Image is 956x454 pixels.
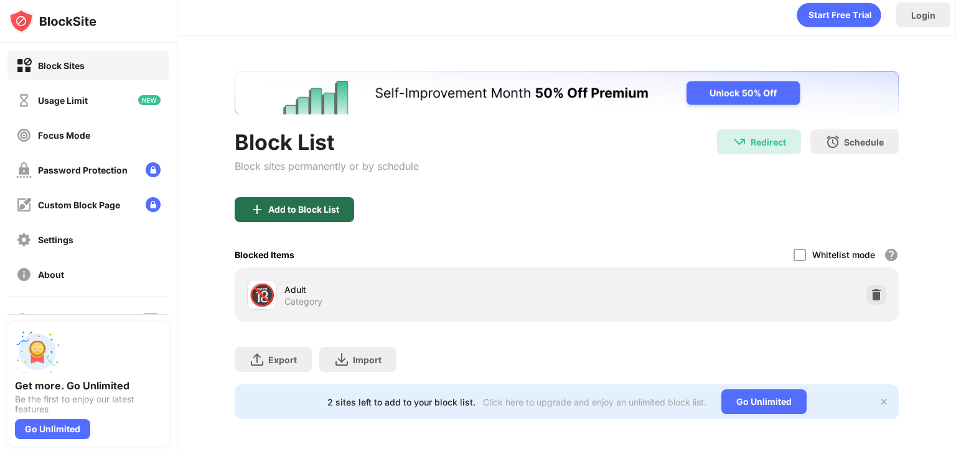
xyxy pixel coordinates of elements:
[16,93,32,108] img: time-usage-off.svg
[16,267,32,282] img: about-off.svg
[16,232,32,248] img: settings-off.svg
[38,60,85,71] div: Block Sites
[146,162,161,177] img: lock-menu.svg
[797,2,881,27] div: animation
[911,10,935,21] div: Login
[138,95,161,105] img: new-icon.svg
[38,200,120,210] div: Custom Block Page
[38,130,90,141] div: Focus Mode
[284,296,322,307] div: Category
[235,129,419,155] div: Block List
[9,9,96,34] img: logo-blocksite.svg
[284,283,566,296] div: Adult
[38,269,64,280] div: About
[879,397,889,407] img: x-button.svg
[15,330,60,374] img: push-unlimited.svg
[16,127,32,143] img: focus-off.svg
[16,58,32,73] img: block-on.svg
[327,397,476,407] div: 2 sites left to add to your block list.
[38,234,73,245] div: Settings
[353,354,382,365] div: Import
[483,397,706,407] div: Click here to upgrade and enjoy an unlimited block list.
[15,312,30,327] img: blocking-icon.svg
[235,160,419,172] div: Block sites permanently or by schedule
[751,137,786,147] div: Redirect
[38,95,88,106] div: Usage Limit
[16,197,32,213] img: customize-block-page-off.svg
[844,137,884,147] div: Schedule
[235,249,294,260] div: Blocked Items
[268,354,297,365] div: Export
[15,394,162,414] div: Be the first to enjoy our latest features
[146,197,161,212] img: lock-menu.svg
[38,165,128,175] div: Password Protection
[15,379,162,392] div: Get more. Go Unlimited
[812,249,875,260] div: Whitelist mode
[721,389,807,414] div: Go Unlimited
[16,162,32,178] img: password-protection-off.svg
[249,282,275,308] div: 🔞
[15,419,90,439] div: Go Unlimited
[268,205,339,215] div: Add to Block List
[235,71,899,114] iframe: Banner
